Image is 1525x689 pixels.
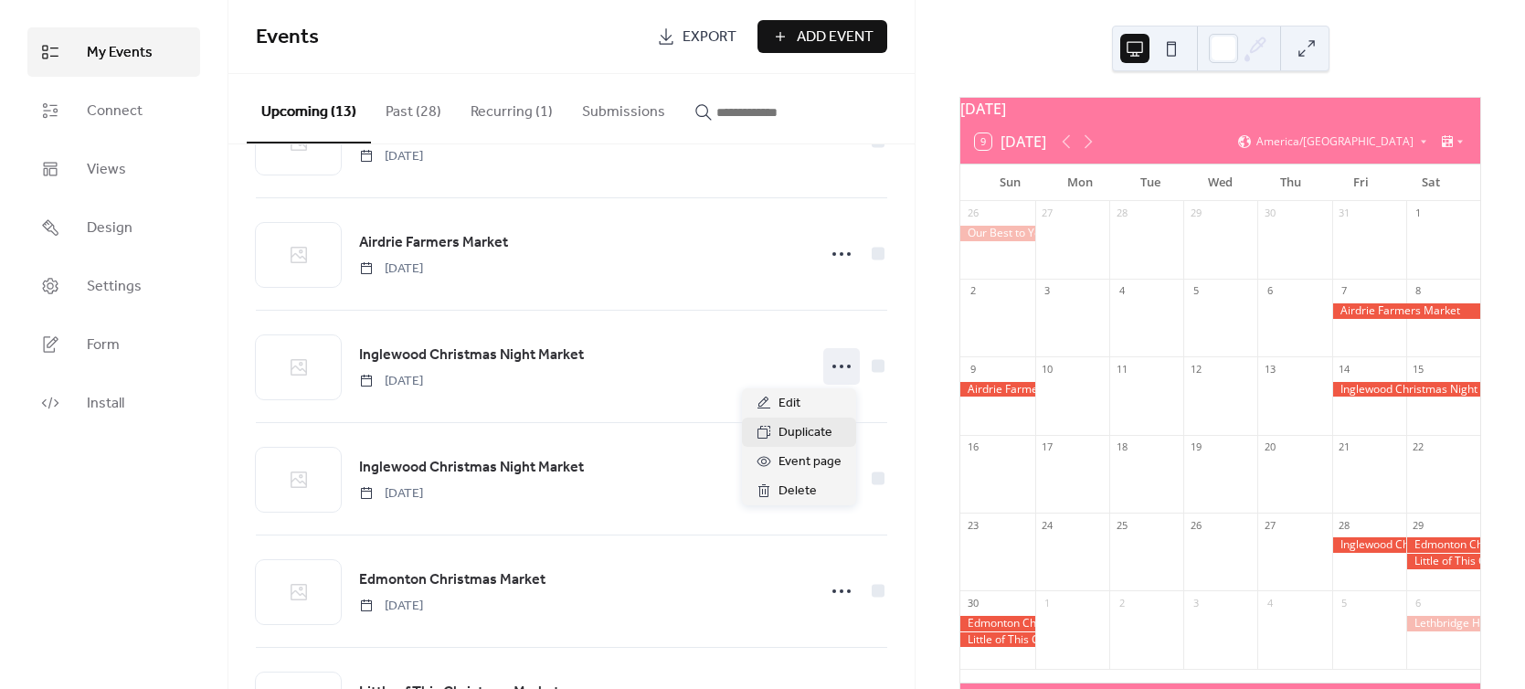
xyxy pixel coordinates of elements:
[1115,596,1128,609] div: 2
[27,86,200,135] a: Connect
[359,344,584,366] span: Inglewood Christmas Night Market
[1189,596,1202,609] div: 3
[359,484,423,503] span: [DATE]
[1045,164,1116,201] div: Mon
[359,231,508,255] a: Airdrie Farmers Market
[87,276,142,298] span: Settings
[359,344,584,367] a: Inglewood Christmas Night Market
[1189,207,1202,220] div: 29
[27,378,200,428] a: Install
[87,393,124,415] span: Install
[1263,362,1276,376] div: 13
[966,362,980,376] div: 9
[1041,284,1054,298] div: 3
[1338,518,1351,532] div: 28
[966,284,980,298] div: 2
[27,261,200,311] a: Settings
[960,382,1034,397] div: Airdrie Farmers Market
[1115,518,1128,532] div: 25
[1332,537,1406,553] div: Inglewood Christmas Night Market
[1256,136,1414,147] span: America/[GEOGRAPHIC_DATA]
[359,456,584,480] a: Inglewood Christmas Night Market
[960,616,1034,631] div: Edmonton Christmas Market
[1041,207,1054,220] div: 27
[1338,207,1351,220] div: 31
[1406,554,1480,569] div: Little of This Christmas Market
[1332,382,1480,397] div: Inglewood Christmas Night Market
[1189,284,1202,298] div: 5
[683,26,736,48] span: Export
[359,597,423,616] span: [DATE]
[456,74,567,142] button: Recurring (1)
[778,481,817,503] span: Delete
[27,320,200,369] a: Form
[371,74,456,142] button: Past (28)
[87,159,126,181] span: Views
[1189,440,1202,454] div: 19
[87,217,132,239] span: Design
[1185,164,1255,201] div: Wed
[359,147,423,166] span: [DATE]
[1115,207,1128,220] div: 28
[960,98,1480,120] div: [DATE]
[757,20,887,53] button: Add Event
[1338,362,1351,376] div: 14
[1412,518,1425,532] div: 29
[1406,537,1480,553] div: Edmonton Christmas Market
[359,569,545,591] span: Edmonton Christmas Market
[1263,518,1276,532] div: 27
[643,20,750,53] a: Export
[359,232,508,254] span: Airdrie Farmers Market
[1338,596,1351,609] div: 5
[778,451,842,473] span: Event page
[27,203,200,252] a: Design
[1406,616,1480,631] div: Lethbridge Handmade Market
[27,27,200,77] a: My Events
[359,260,423,279] span: [DATE]
[1115,284,1128,298] div: 4
[1115,362,1128,376] div: 11
[1041,596,1054,609] div: 1
[975,164,1045,201] div: Sun
[1189,362,1202,376] div: 12
[1338,440,1351,454] div: 21
[1041,440,1054,454] div: 17
[1263,596,1276,609] div: 4
[778,393,800,415] span: Edit
[1255,164,1326,201] div: Thu
[567,74,680,142] button: Submissions
[27,144,200,194] a: Views
[966,596,980,609] div: 30
[359,568,545,592] a: Edmonton Christmas Market
[359,457,584,479] span: Inglewood Christmas Night Market
[1116,164,1186,201] div: Tue
[1041,362,1054,376] div: 10
[1263,440,1276,454] div: 20
[87,334,120,356] span: Form
[1115,440,1128,454] div: 18
[1412,362,1425,376] div: 15
[960,632,1034,648] div: Little of This Christmas Market
[960,226,1034,241] div: Our Best to You Red Deer
[1412,440,1425,454] div: 22
[966,440,980,454] div: 16
[87,42,153,64] span: My Events
[1412,596,1425,609] div: 6
[1332,303,1480,319] div: Airdrie Farmers Market
[1412,207,1425,220] div: 1
[1338,284,1351,298] div: 7
[966,518,980,532] div: 23
[247,74,371,143] button: Upcoming (13)
[778,422,832,444] span: Duplicate
[966,207,980,220] div: 26
[1263,207,1276,220] div: 30
[1189,518,1202,532] div: 26
[256,17,319,58] span: Events
[1395,164,1466,201] div: Sat
[1041,518,1054,532] div: 24
[1326,164,1396,201] div: Fri
[1263,284,1276,298] div: 6
[87,101,143,122] span: Connect
[1412,284,1425,298] div: 8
